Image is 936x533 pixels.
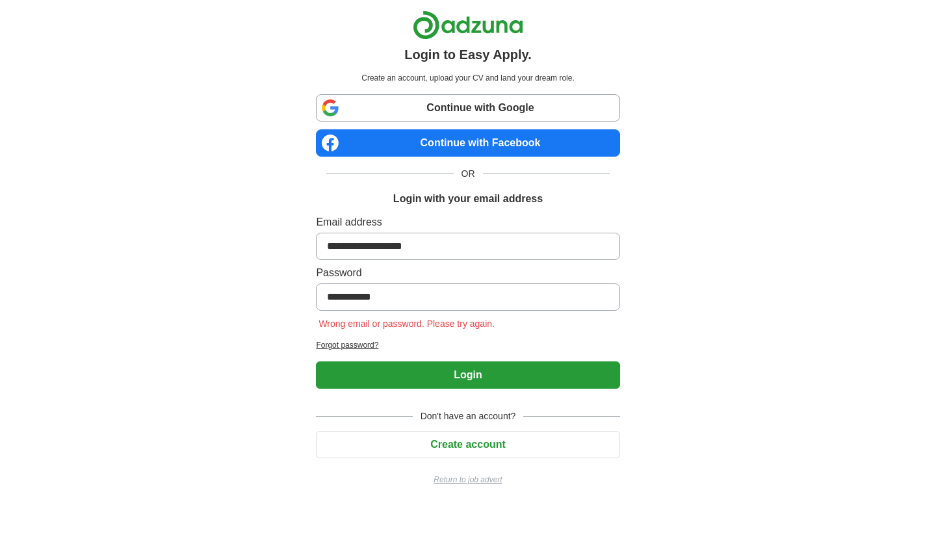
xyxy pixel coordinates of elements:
[316,129,619,157] a: Continue with Facebook
[316,265,619,281] label: Password
[413,10,523,40] img: Adzuna logo
[316,214,619,230] label: Email address
[413,409,524,423] span: Don't have an account?
[316,318,497,329] span: Wrong email or password. Please try again.
[454,167,483,181] span: OR
[404,45,532,64] h1: Login to Easy Apply.
[316,94,619,122] a: Continue with Google
[316,439,619,450] a: Create account
[393,191,543,207] h1: Login with your email address
[316,361,619,389] button: Login
[318,72,617,84] p: Create an account, upload your CV and land your dream role.
[316,339,619,351] a: Forgot password?
[316,474,619,486] a: Return to job advert
[316,431,619,458] button: Create account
